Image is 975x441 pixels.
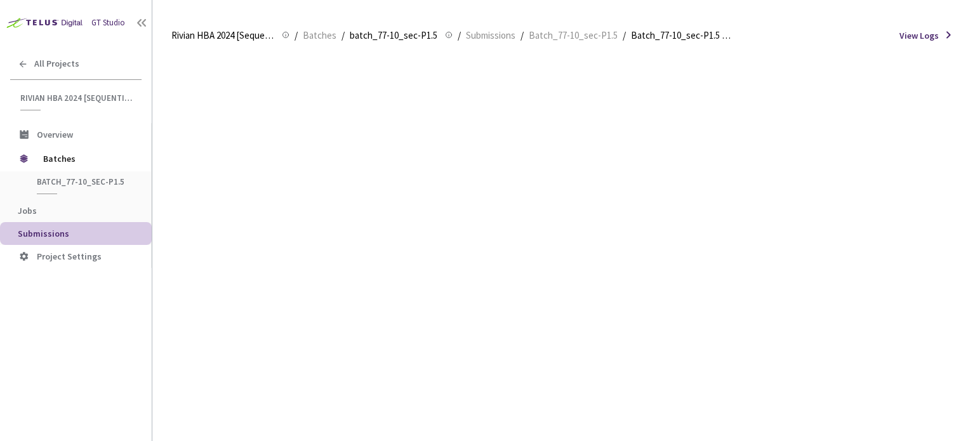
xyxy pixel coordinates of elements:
li: / [342,28,345,43]
a: Batch_77-10_sec-P1.5 [526,28,620,42]
span: Batch_77-10_sec-P1.5 QC - [DATE] [631,28,734,43]
span: Jobs [18,205,37,216]
span: Batches [303,28,336,43]
span: batch_77-10_sec-P1.5 [350,28,437,43]
div: GT Studio [91,17,125,29]
span: Rivian HBA 2024 [Sequential] [171,28,274,43]
span: Project Settings [37,251,102,262]
li: / [295,28,298,43]
span: All Projects [34,58,79,69]
li: / [623,28,626,43]
span: batch_77-10_sec-P1.5 [37,176,131,187]
span: Batch_77-10_sec-P1.5 [529,28,618,43]
span: Rivian HBA 2024 [Sequential] [20,93,134,103]
li: / [521,28,524,43]
span: View Logs [899,29,939,42]
a: Batches [300,28,339,42]
a: Submissions [463,28,518,42]
span: Batches [43,146,130,171]
li: / [458,28,461,43]
span: Submissions [18,228,69,239]
span: Submissions [466,28,515,43]
span: Overview [37,129,73,140]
